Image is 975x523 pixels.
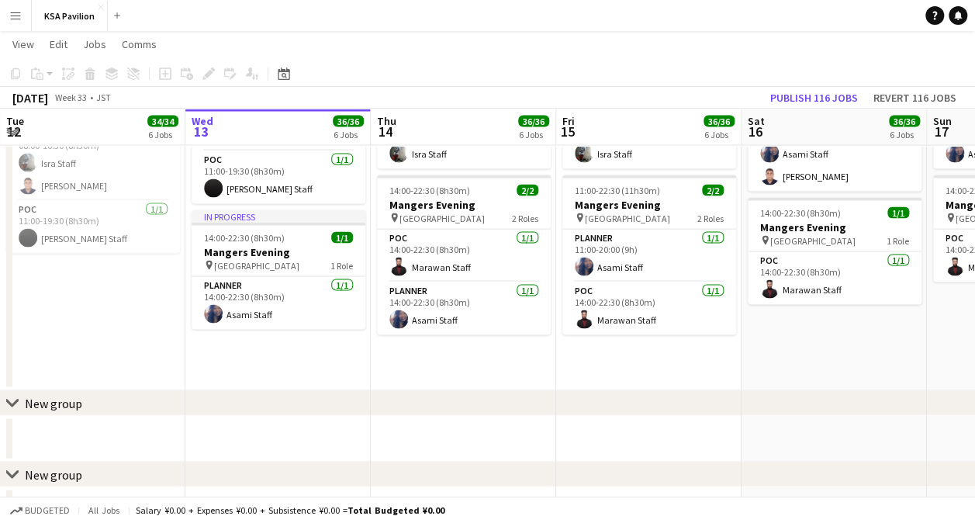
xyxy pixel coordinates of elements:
button: Publish 116 jobs [764,88,864,108]
h3: Mangers Evening [562,198,736,212]
a: View [6,34,40,54]
app-card-role: Planner2/208:00-16:30 (8h30m)Isra Staff[PERSON_NAME] [6,126,180,201]
app-job-card: 08:00-19:30 (11h30m)3/3Mangers Morning [GEOGRAPHIC_DATA]2 RolesPlanner2/208:00-16:30 (8h30m)Isra ... [6,71,180,254]
a: Comms [116,34,163,54]
span: 34/34 [147,116,178,127]
span: 2/2 [517,185,538,196]
app-card-role: POC1/111:00-19:30 (8h30m)[PERSON_NAME] Staff [6,201,180,254]
span: Sun [933,114,952,128]
span: Sat [748,114,765,128]
app-job-card: 11:00-22:30 (11h30m)2/2Mangers Evening [GEOGRAPHIC_DATA]2 RolesPlanner1/111:00-20:00 (9h)Asami St... [562,175,736,335]
span: [GEOGRAPHIC_DATA] [214,260,299,272]
div: New group [25,467,82,483]
span: 36/36 [704,116,735,127]
app-card-role: POC1/114:00-22:30 (8h30m)Marawan Staff [748,252,921,305]
app-card-role: Planner2/208:00-16:30 (8h30m)Asami Staff[PERSON_NAME] [748,116,921,192]
span: 1/1 [331,232,353,244]
app-card-role: Planner1/111:00-20:00 (9h)Asami Staff [562,230,736,282]
span: Fri [562,114,575,128]
app-card-role: POC1/114:00-22:30 (8h30m)Marawan Staff [562,282,736,335]
a: Jobs [77,34,112,54]
span: 11:00-22:30 (11h30m) [575,185,660,196]
div: JST [96,92,111,103]
div: 6 Jobs [890,129,919,140]
span: 14 [375,123,396,140]
span: 16 [745,123,765,140]
span: 36/36 [333,116,364,127]
span: 15 [560,123,575,140]
span: 2/2 [702,185,724,196]
div: Salary ¥0.00 + Expenses ¥0.00 + Subsistence ¥0.00 = [136,504,444,516]
span: [GEOGRAPHIC_DATA] [399,213,485,224]
app-card-role: POC1/114:00-22:30 (8h30m)Marawan Staff [377,230,551,282]
span: Total Budgeted ¥0.00 [347,504,444,516]
span: Wed [192,114,213,128]
span: Jobs [83,37,106,51]
button: Budgeted [8,502,72,519]
app-job-card: In progress14:00-22:30 (8h30m)1/1Mangers Evening [GEOGRAPHIC_DATA]1 RolePlanner1/114:00-22:30 (8h... [192,210,365,330]
span: 13 [189,123,213,140]
span: Week 33 [51,92,90,103]
span: View [12,37,34,51]
app-card-role: POC1/111:00-19:30 (8h30m)[PERSON_NAME] Staff [192,151,365,204]
span: 2 Roles [512,213,538,224]
span: 14:00-22:30 (8h30m) [204,232,285,244]
div: In progress [192,210,365,223]
span: 14:00-22:30 (8h30m) [760,207,841,219]
h3: Mangers Evening [377,198,551,212]
div: 6 Jobs [519,129,548,140]
span: All jobs [85,504,123,516]
div: 6 Jobs [148,129,178,140]
div: [DATE] [12,90,48,106]
span: 36/36 [889,116,920,127]
span: [GEOGRAPHIC_DATA] [770,235,856,247]
span: Thu [377,114,396,128]
span: 36/36 [518,116,549,127]
a: Edit [43,34,74,54]
h3: Mangers Evening [192,245,365,259]
span: 1 Role [887,235,909,247]
app-job-card: 14:00-22:30 (8h30m)2/2Mangers Evening [GEOGRAPHIC_DATA]2 RolesPOC1/114:00-22:30 (8h30m)Marawan St... [377,175,551,335]
div: 6 Jobs [704,129,734,140]
h3: Mangers Evening [748,220,921,234]
span: 1 Role [330,260,353,272]
span: 2 Roles [697,213,724,224]
span: Comms [122,37,157,51]
app-card-role: Planner1/114:00-22:30 (8h30m)Asami Staff [377,282,551,335]
button: KSA Pavilion [32,1,108,31]
button: Revert 116 jobs [867,88,963,108]
span: Budgeted [25,505,70,516]
div: 6 Jobs [334,129,363,140]
div: New group [25,396,82,411]
span: [GEOGRAPHIC_DATA] [585,213,670,224]
span: 12 [4,123,24,140]
span: 1/1 [887,207,909,219]
span: Tue [6,114,24,128]
span: Edit [50,37,67,51]
app-card-role: Planner1/114:00-22:30 (8h30m)Asami Staff [192,277,365,330]
span: 17 [931,123,952,140]
span: 14:00-22:30 (8h30m) [389,185,470,196]
app-job-card: 14:00-22:30 (8h30m)1/1Mangers Evening [GEOGRAPHIC_DATA]1 RolePOC1/114:00-22:30 (8h30m)Marawan Staff [748,198,921,305]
